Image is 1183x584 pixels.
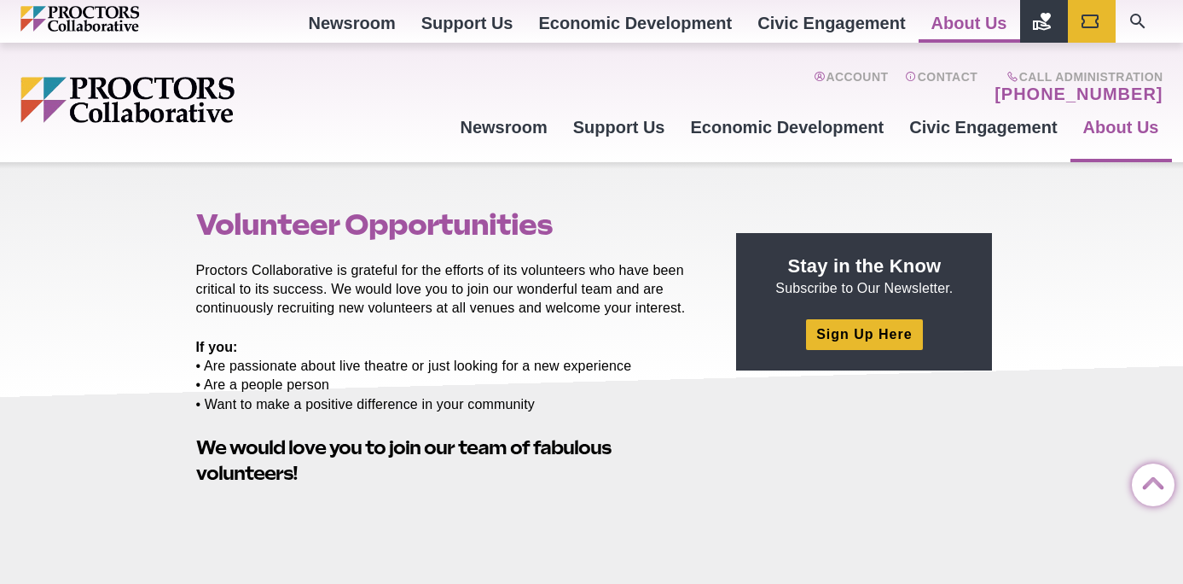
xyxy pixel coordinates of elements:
a: Account [814,70,888,104]
span: Call Administration [989,70,1163,84]
strong: If you: [196,340,238,354]
a: Contact [905,70,977,104]
a: Back to Top [1132,464,1166,499]
img: Proctors logo [20,77,366,123]
strong: We would love you to join our team of fabulous volunteers [196,436,611,485]
a: Civic Engagement [896,104,1070,150]
h1: Volunteer Opportunities [196,208,698,241]
a: [PHONE_NUMBER] [995,84,1163,104]
img: Proctors logo [20,6,212,32]
a: Sign Up Here [806,319,922,349]
h2: ! [196,435,698,488]
p: Subscribe to Our Newsletter. [757,254,971,298]
p: • Are passionate about live theatre or just looking for a new experience • Are a people person • ... [196,338,698,413]
a: Economic Development [678,104,897,150]
p: Proctors Collaborative is grateful for the efforts of its volunteers who have been critical to it... [196,261,698,318]
strong: Stay in the Know [788,255,942,277]
a: About Us [1070,104,1172,150]
a: Support Us [560,104,678,150]
a: Newsroom [447,104,560,150]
